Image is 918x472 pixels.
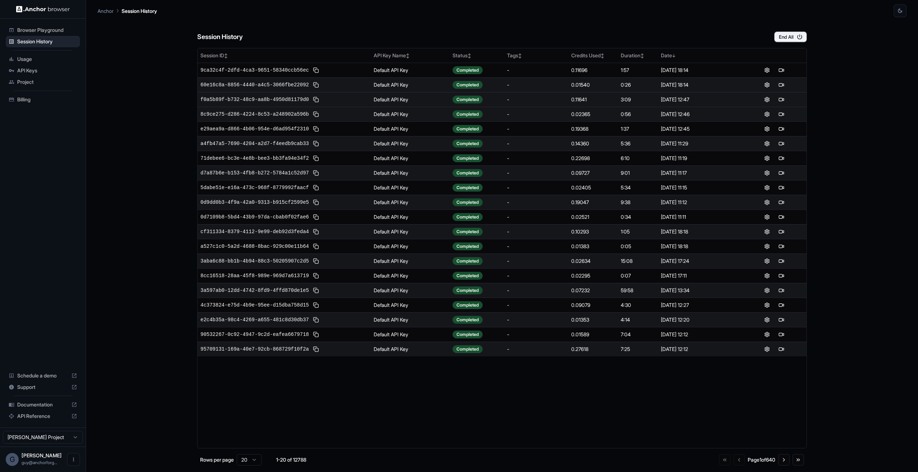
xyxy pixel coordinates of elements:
div: - [507,96,566,103]
div: 5:36 [621,140,655,147]
div: 4:14 [621,316,655,323]
span: Browser Playground [17,27,77,34]
td: Default API Key [371,77,450,92]
div: Documentation [6,399,80,410]
span: 0d7109b8-5bd4-43b9-97da-cbab0f02fae6 [200,213,309,221]
div: Schedule a demo [6,370,80,381]
td: Default API Key [371,239,450,254]
div: Support [6,381,80,393]
div: 0.01540 [571,81,615,88]
div: 7:04 [621,331,655,338]
div: [DATE] 11:29 [661,140,739,147]
p: Rows per page [200,456,234,463]
div: Completed [453,286,483,294]
div: [DATE] 12:47 [661,96,739,103]
td: Default API Key [371,283,450,298]
span: Schedule a demo [17,372,68,379]
div: - [507,169,566,177]
span: ↓ [672,53,676,58]
div: [DATE] 12:12 [661,346,739,353]
img: Anchor Logo [16,6,70,13]
span: ↕ [468,53,471,58]
span: Documentation [17,401,68,408]
div: 9:38 [621,199,655,206]
div: Completed [453,125,483,133]
div: Completed [453,140,483,148]
div: API Reference [6,410,80,422]
td: Default API Key [371,121,450,136]
span: f0a5b89f-b732-48c9-aa8b-4950d81179d0 [200,96,309,103]
div: 0:56 [621,111,655,118]
td: Default API Key [371,327,450,342]
div: [DATE] 11:19 [661,155,739,162]
div: 0.19368 [571,125,615,133]
div: Completed [453,110,483,118]
td: Default API Key [371,254,450,268]
span: API Keys [17,67,77,74]
td: Default API Key [371,180,450,195]
div: 0.01353 [571,316,615,323]
div: - [507,346,566,353]
span: 8c9ce275-d286-4224-8c53-a248902a596b [200,111,309,118]
div: 0.02405 [571,184,615,191]
div: Completed [453,345,483,353]
div: 9:01 [621,169,655,177]
span: 4c373824-e75d-4b9e-95ee-d15dba758d15 [200,302,309,309]
div: - [507,302,566,309]
span: 90532267-0c92-4947-9c2d-eafea6679718 [200,331,309,338]
td: Default API Key [371,268,450,283]
p: Session History [122,7,157,15]
div: Credits Used [571,52,615,59]
span: Support [17,384,68,391]
div: [DATE] 11:12 [661,199,739,206]
div: 0.02365 [571,111,615,118]
span: guy@anchorforge.io [22,460,57,465]
div: Completed [453,96,483,103]
td: Default API Key [371,165,450,180]
span: 71debee6-bc3e-4e8b-bee3-bb3fa94e34f2 [200,155,309,162]
button: Open menu [67,453,80,466]
div: - [507,199,566,206]
div: - [507,67,566,74]
div: 4:30 [621,302,655,309]
div: 1:37 [621,125,655,133]
div: 0.02295 [571,272,615,279]
div: Completed [453,66,483,74]
div: [DATE] 18:14 [661,81,739,88]
span: a4fb47a5-7690-4204-a2d7-f4eedb9cab33 [200,140,309,147]
div: Completed [453,169,483,177]
div: - [507,287,566,294]
div: 1:05 [621,228,655,235]
div: Completed [453,213,483,221]
span: ↕ [601,53,604,58]
div: [DATE] 12:27 [661,302,739,309]
span: 3a597ab0-12dd-4742-8fd9-4ffd870de1e5 [200,287,309,294]
span: 95709131-169a-40e7-92cb-868729f10f2a [200,346,309,353]
div: Tags [507,52,566,59]
div: - [507,213,566,221]
div: Billing [6,94,80,105]
span: a527c1c0-5a2d-4688-8bac-929c00e11b64 [200,243,309,250]
span: Session History [17,38,77,45]
div: 7:25 [621,346,655,353]
div: 15:08 [621,257,655,265]
div: [DATE] 17:24 [661,257,739,265]
div: 5:34 [621,184,655,191]
span: Project [17,78,77,86]
div: - [507,272,566,279]
div: [DATE] 12:20 [661,316,739,323]
td: Default API Key [371,342,450,356]
div: 1-20 of 12788 [273,456,309,463]
span: e2c4b35a-98c4-4269-a655-481c8d30db37 [200,316,309,323]
span: ↕ [406,53,410,58]
div: Completed [453,81,483,89]
div: 0.01589 [571,331,615,338]
div: 0.11696 [571,67,615,74]
span: Billing [17,96,77,103]
td: Default API Key [371,136,450,151]
div: 0.09079 [571,302,615,309]
div: [DATE] 17:11 [661,272,739,279]
div: [DATE] 18:18 [661,228,739,235]
div: Completed [453,154,483,162]
div: - [507,155,566,162]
